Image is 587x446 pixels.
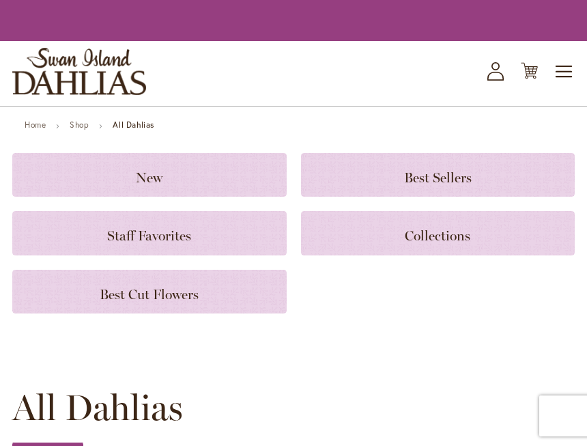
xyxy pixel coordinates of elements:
span: Collections [405,227,470,244]
a: Best Sellers [301,153,575,197]
a: Collections [301,211,575,255]
span: All Dahlias [12,387,183,428]
span: Best Sellers [404,169,472,186]
span: New [136,169,162,186]
iframe: Launch Accessibility Center [10,398,48,436]
a: Staff Favorites [12,211,287,255]
a: store logo [12,48,146,95]
strong: All Dahlias [113,120,154,130]
span: Best Cut Flowers [100,286,199,303]
a: New [12,153,287,197]
a: Shop [70,120,89,130]
a: Home [25,120,46,130]
span: Staff Favorites [107,227,191,244]
a: Best Cut Flowers [12,270,287,313]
